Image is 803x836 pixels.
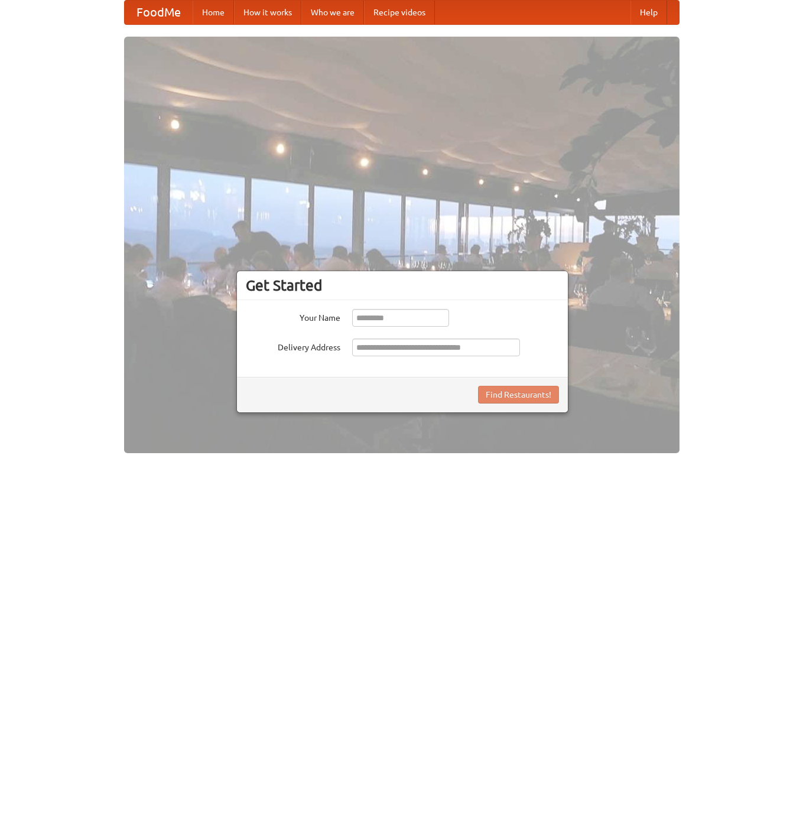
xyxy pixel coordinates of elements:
[246,339,340,353] label: Delivery Address
[125,1,193,24] a: FoodMe
[246,277,559,294] h3: Get Started
[478,386,559,404] button: Find Restaurants!
[234,1,301,24] a: How it works
[630,1,667,24] a: Help
[301,1,364,24] a: Who we are
[364,1,435,24] a: Recipe videos
[246,309,340,324] label: Your Name
[193,1,234,24] a: Home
